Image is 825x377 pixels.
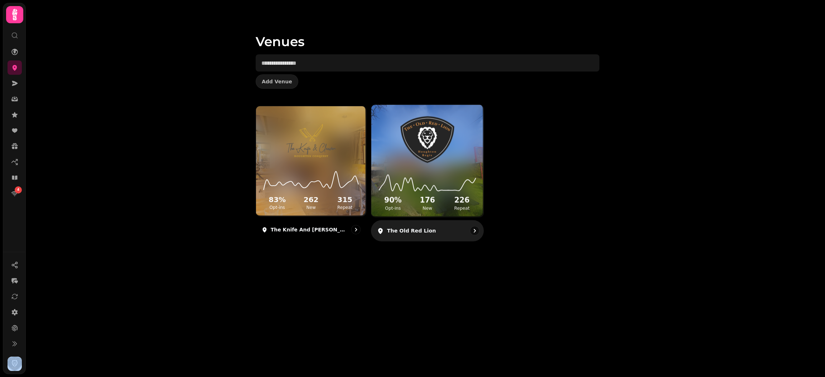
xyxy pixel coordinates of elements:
[446,195,478,206] h2: 226
[412,195,443,206] h2: 176
[17,187,19,192] span: 4
[6,357,23,371] button: User avatar
[446,205,478,211] p: Repeat
[262,195,293,205] h2: 83 %
[295,195,326,205] h2: 262
[262,205,293,210] p: Opt-ins
[377,195,409,206] h2: 90 %
[271,226,349,233] p: The Knife and [PERSON_NAME]
[270,117,352,163] img: The Knife and Cleaver
[371,104,484,241] a: The Old Red LionThe Old Red Lion90%Opt-ins176New226RepeatThe Old Red Lion
[8,357,22,371] img: User avatar
[352,226,360,233] svg: go to
[329,205,360,210] p: Repeat
[385,116,469,163] img: The Old Red Lion
[471,227,478,234] svg: go to
[412,205,443,211] p: New
[8,186,22,201] a: 4
[329,195,360,205] h2: 315
[256,17,599,49] h1: Venues
[256,106,366,240] a: The Knife and CleaverThe Knife and Cleaver83%Opt-ins262New315RepeatThe Knife and [PERSON_NAME]
[295,205,326,210] p: New
[256,74,298,89] button: Add Venue
[377,205,409,211] p: Opt-ins
[387,227,436,234] p: The Old Red Lion
[262,79,292,84] span: Add Venue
